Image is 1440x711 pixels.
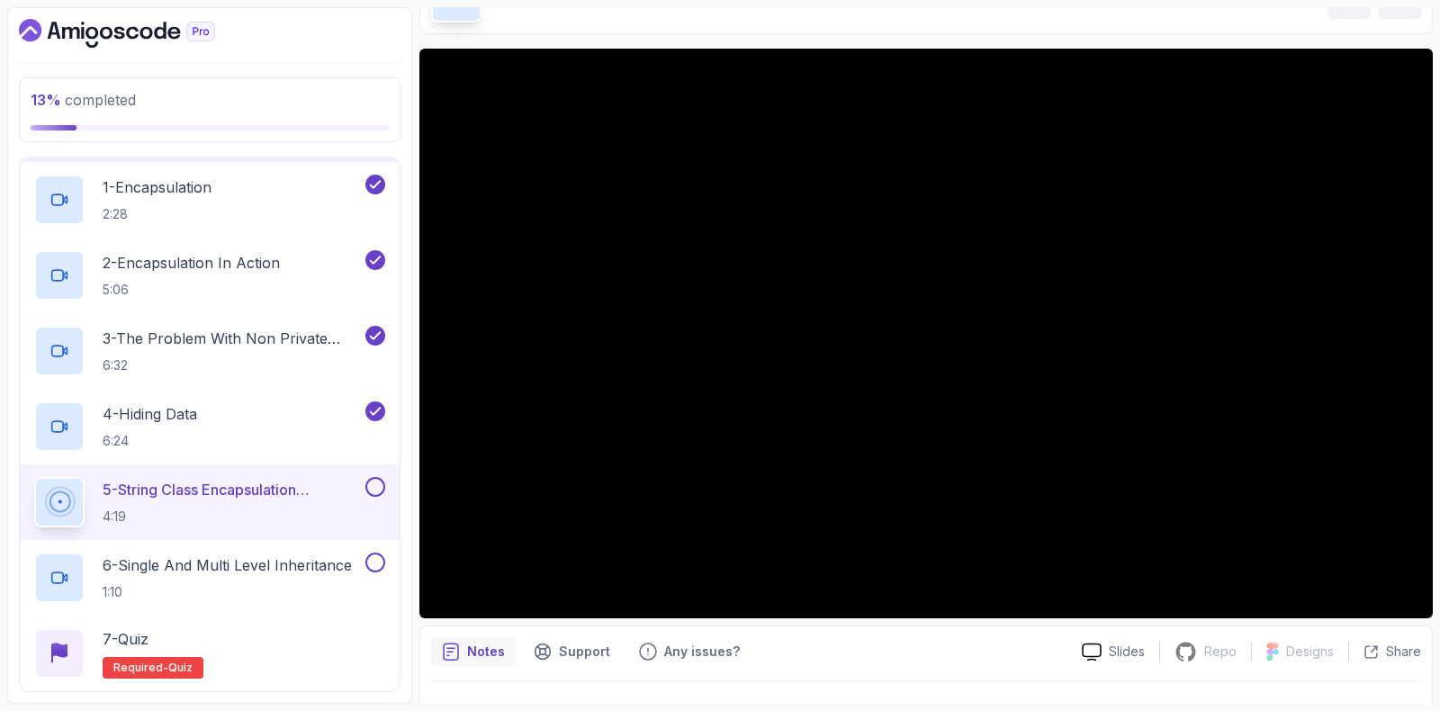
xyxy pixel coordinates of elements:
button: 5-String Class Encapsulation Exa,Mple4:19 [34,477,385,527]
iframe: To enrich screen reader interactions, please activate Accessibility in Grammarly extension settings [419,49,1433,618]
button: Support button [523,637,621,666]
p: 6:24 [103,432,197,450]
p: Designs [1286,643,1334,661]
button: 6-Single And Multi Level Inheritance1:10 [34,553,385,603]
p: 2 - Encapsulation In Action [103,252,280,274]
span: Required- [113,661,168,675]
p: 7 - Quiz [103,628,148,650]
p: 6 - Single And Multi Level Inheritance [103,554,352,576]
button: 4-Hiding Data6:24 [34,401,385,452]
p: 4:19 [103,508,362,526]
p: Share [1386,643,1421,661]
a: Slides [1067,643,1159,661]
button: 3-The Problem With Non Private Fields6:32 [34,326,385,376]
a: Dashboard [19,19,256,48]
button: Feedback button [628,637,751,666]
p: Repo [1204,643,1237,661]
p: 5 - String Class Encapsulation Exa,Mple [103,479,362,500]
button: Share [1348,643,1421,661]
button: 2-Encapsulation In Action5:06 [34,250,385,301]
p: Support [559,643,610,661]
p: 3 - The Problem With Non Private Fields [103,328,362,349]
button: notes button [431,637,516,666]
span: 13 % [31,91,61,109]
p: 2:28 [103,205,211,223]
p: 6:32 [103,356,362,374]
span: quiz [168,661,193,675]
p: 5:06 [103,281,280,299]
button: 7-QuizRequired-quiz [34,628,385,679]
span: completed [31,91,136,109]
p: 4 - Hiding Data [103,403,197,425]
p: Notes [467,643,505,661]
p: 1 - Encapsulation [103,176,211,198]
p: 1:10 [103,583,352,601]
button: 1-Encapsulation2:28 [34,175,385,225]
p: Any issues? [664,643,740,661]
p: Slides [1109,643,1145,661]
